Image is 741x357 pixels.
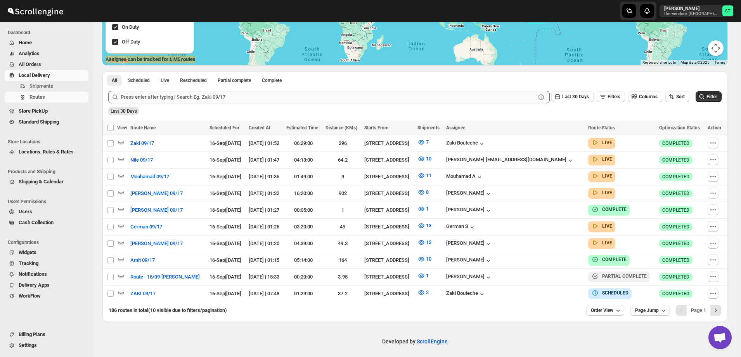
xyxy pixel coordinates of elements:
button: Cash Collection [5,217,88,228]
span: 13 [426,223,431,228]
a: Terms (opens in new tab) [714,60,725,64]
button: Delivery Apps [5,280,88,291]
button: [PERSON_NAME] [446,257,492,265]
button: Order View [586,305,624,316]
button: [PERSON_NAME] [446,190,492,198]
span: 1 [426,206,429,212]
span: Action [708,125,721,131]
div: [DATE] | 01:26 [249,223,282,231]
b: LIVE [602,173,612,179]
div: [STREET_ADDRESS] [364,223,413,231]
span: Billing Plans [19,331,45,337]
div: 01:49:00 [286,173,321,181]
div: [PERSON_NAME] [446,240,492,248]
span: Cash Collection [19,219,54,225]
div: [DATE] | 01:20 [249,240,282,247]
button: Zaki 09/17 [126,137,159,150]
span: Standard Shipping [19,119,59,125]
div: 3.95 [325,273,360,281]
div: 37.2 [325,290,360,298]
button: 1 [413,270,433,282]
span: 8 [426,189,429,195]
span: Store Locations [8,139,89,145]
nav: Pagination [676,305,721,316]
span: Shipping & Calendar [19,179,64,185]
span: Route Name [130,125,156,131]
p: Developed by [382,338,448,345]
button: 10 [413,253,436,265]
button: Filter [696,91,722,102]
span: COMPLETED [662,140,689,146]
span: Users Permissions [8,199,89,205]
div: [STREET_ADDRESS] [364,190,413,197]
span: 16-Sep | [DATE] [209,224,241,230]
span: COMPLETED [662,174,689,180]
button: German 09/17 [126,221,167,233]
b: COMPLETE [602,257,627,262]
button: Locations, Rules & Rates [5,146,88,157]
span: Off Duty [122,39,140,45]
span: Local Delivery [19,72,50,78]
p: the-vendors-[GEOGRAPHIC_DATA] [664,12,719,16]
div: 06:29:00 [286,139,321,147]
button: LIVE [591,239,612,247]
span: Starts From [364,125,388,131]
button: Last 30 Days [551,91,594,102]
span: Tracking [19,260,38,266]
span: Configurations [8,239,89,246]
span: Simcha Trieger [722,5,733,16]
div: Zaki Bouteche [446,290,486,298]
button: [PERSON_NAME] 09/17 [126,237,187,250]
span: Page Jump [635,307,659,313]
span: All [112,77,117,84]
span: 10 [426,256,431,262]
span: 2 [426,289,429,295]
b: PARTIAL COMPLETE [602,273,647,279]
button: [PERSON_NAME] [EMAIL_ADDRESS][DOMAIN_NAME] [446,157,574,164]
span: Filters [608,94,620,99]
button: COMPLETE [591,256,627,263]
div: 64.2 [325,156,360,164]
button: 2 [413,286,433,299]
button: LIVE [591,139,612,146]
button: [PERSON_NAME] [446,207,492,214]
button: WorkFlow [5,291,88,301]
label: Assignee can be tracked for LIVE routes [106,56,196,63]
span: [PERSON_NAME] 09/17 [130,206,183,214]
button: All Orders [5,59,88,70]
span: 16-Sep | [DATE] [209,291,241,296]
button: Amit 09/17 [126,254,159,266]
div: 05:14:00 [286,256,321,264]
div: 164 [325,256,360,264]
div: [STREET_ADDRESS] [364,173,413,181]
button: Sort [665,91,689,102]
button: PARTIAL COMPLETE [591,272,647,280]
span: 16-Sep | [DATE] [209,157,241,163]
div: [DATE] | 01:32 [249,190,282,197]
button: Notifications [5,269,88,280]
span: Widgets [19,249,36,255]
span: [PERSON_NAME] 09/17 [130,240,183,247]
text: ST [725,9,731,14]
a: Open this area in Google Maps (opens a new window) [104,55,130,65]
div: [STREET_ADDRESS] [364,156,413,164]
div: [DATE] | 01:47 [249,156,282,164]
b: LIVE [602,157,612,162]
button: German S [446,223,476,231]
button: Keyboard shortcuts [642,60,676,65]
div: [DATE] | 07:48 [249,290,282,298]
b: LIVE [602,140,612,145]
a: ScrollEngine [417,338,448,345]
div: [STREET_ADDRESS] [364,273,413,281]
span: 16-Sep | [DATE] [209,274,241,280]
span: 16-Sep | [DATE] [209,190,241,196]
button: Mouhamad A [446,173,483,181]
button: Routes [5,92,88,103]
button: 7 [413,136,433,148]
span: WorkFlow [19,293,41,299]
button: Columns [628,91,662,102]
span: COMPLETED [662,257,689,263]
span: Locations, Rules & Rates [19,149,74,155]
